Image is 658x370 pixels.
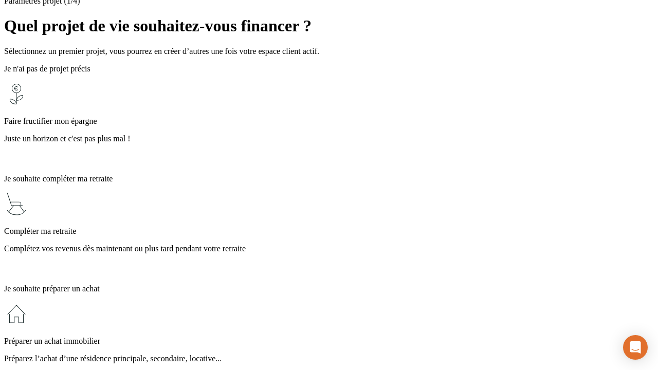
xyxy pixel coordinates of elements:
p: Compléter ma retraite [4,227,654,236]
p: Je n'ai pas de projet précis [4,64,654,73]
h1: Quel projet de vie souhaitez-vous financer ? [4,16,654,35]
p: Je souhaite préparer un achat [4,284,654,293]
p: Faire fructifier mon épargne [4,117,654,126]
p: Complétez vos revenus dès maintenant ou plus tard pendant votre retraite [4,244,654,253]
p: Je souhaite compléter ma retraite [4,174,654,183]
div: Open Intercom Messenger [623,335,648,360]
span: Sélectionnez un premier projet, vous pourrez en créer d’autres une fois votre espace client actif. [4,47,319,55]
p: Juste un horizon et c'est pas plus mal ! [4,134,654,143]
p: Préparez l’achat d’une résidence principale, secondaire, locative... [4,354,654,363]
p: Préparer un achat immobilier [4,337,654,346]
